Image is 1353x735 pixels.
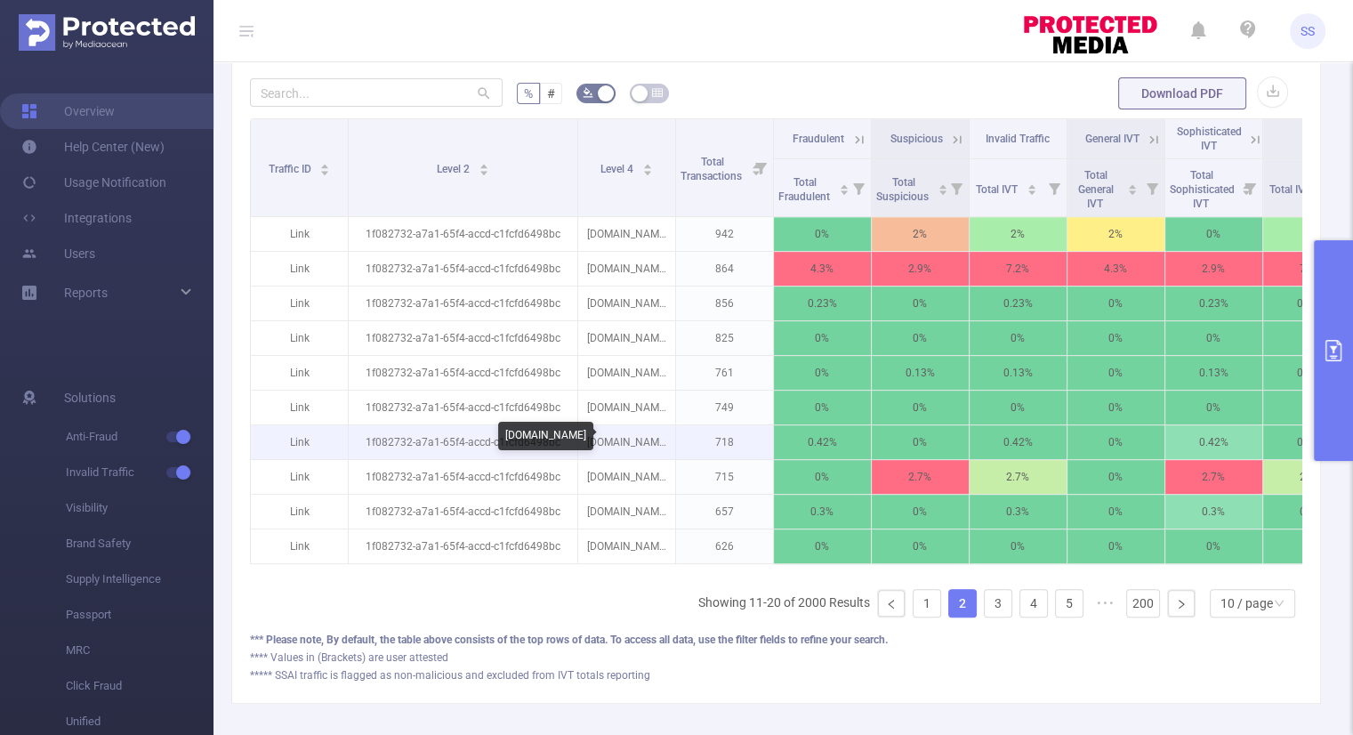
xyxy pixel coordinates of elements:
p: 825 [676,321,773,355]
p: 856 [676,287,773,320]
p: 0.23% [970,287,1067,320]
p: 0% [970,529,1067,563]
p: [DOMAIN_NAME] [578,217,675,251]
p: 0% [1067,529,1164,563]
a: 5 [1056,590,1083,617]
i: icon: caret-down [642,168,652,174]
p: 1f082732-a7a1-65f4-accd-c1fcfd6498bc [349,252,577,286]
span: Level 4 [600,163,636,175]
li: 1 [913,589,941,618]
div: *** Please note, By default, the table above consists of the top rows of data. To access all data... [250,632,1302,648]
p: [DOMAIN_NAME] [578,321,675,355]
button: Download PDF [1118,77,1246,109]
i: icon: caret-up [1127,182,1137,187]
p: Link [251,495,348,529]
p: [DOMAIN_NAME] [578,529,675,563]
div: Sort [479,161,489,172]
i: icon: right [1176,599,1187,610]
p: 0% [970,321,1067,355]
a: 3 [985,590,1011,617]
p: 4.3% [774,252,871,286]
p: 1f082732-a7a1-65f4-accd-c1fcfd6498bc [349,217,577,251]
p: 1f082732-a7a1-65f4-accd-c1fcfd6498bc [349,495,577,529]
p: 761 [676,356,773,390]
p: 1f082732-a7a1-65f4-accd-c1fcfd6498bc [349,529,577,563]
p: 0.42% [1165,425,1262,459]
p: 0% [872,287,969,320]
p: 626 [676,529,773,563]
span: Total Fraudulent [778,176,833,203]
p: [DOMAIN_NAME] [578,460,675,494]
a: Integrations [21,200,132,236]
p: 0.3% [970,495,1067,529]
p: 0% [1067,425,1164,459]
p: 0.42% [774,425,871,459]
p: 0% [1165,321,1262,355]
p: 0% [872,425,969,459]
i: icon: caret-up [642,161,652,166]
div: **** Values in (Brackets) are user attested [250,650,1302,666]
i: Filter menu [748,119,773,216]
p: 0% [1067,495,1164,529]
p: 0% [774,391,871,424]
p: Link [251,287,348,320]
a: 2 [949,590,976,617]
span: Total General IVT [1078,169,1114,210]
p: 1f082732-a7a1-65f4-accd-c1fcfd6498bc [349,425,577,459]
li: 3 [984,589,1012,618]
p: Link [251,460,348,494]
i: Filter menu [846,159,871,216]
div: 10 / page [1220,590,1273,617]
p: 657 [676,495,773,529]
p: 0% [872,321,969,355]
input: Search... [250,78,503,107]
li: 2 [948,589,977,618]
i: icon: caret-up [479,161,488,166]
p: 0% [872,529,969,563]
p: 0% [774,321,871,355]
span: Total IVT [976,183,1020,196]
i: icon: caret-down [320,168,330,174]
p: 0% [1165,391,1262,424]
p: [DOMAIN_NAME] [578,287,675,320]
i: icon: table [652,87,663,98]
span: % [524,86,533,101]
i: icon: left [886,599,897,610]
i: icon: caret-down [839,188,849,193]
i: icon: caret-down [938,188,947,193]
div: ***** SSAI traffic is flagged as non-malicious and excluded from IVT totals reporting [250,667,1302,683]
div: Sort [1027,182,1037,192]
p: 0% [774,529,871,563]
p: 715 [676,460,773,494]
p: 0.3% [774,495,871,529]
a: 200 [1127,590,1159,617]
p: 0% [872,391,969,424]
p: 0.13% [970,356,1067,390]
span: General IVT [1084,133,1139,145]
span: MRC [66,633,213,668]
span: SS [1301,13,1315,49]
li: Next Page [1167,589,1196,618]
p: 0.23% [1165,287,1262,320]
p: 0% [1165,529,1262,563]
p: 0.3% [1165,495,1262,529]
span: Visibility [66,490,213,526]
p: 1f082732-a7a1-65f4-accd-c1fcfd6498bc [349,321,577,355]
li: Showing 11-20 of 2000 Results [698,589,870,618]
p: 0% [774,356,871,390]
i: icon: caret-down [479,168,488,174]
span: Total Sophisticated IVT [1170,169,1235,210]
a: Reports [64,275,108,311]
p: 0% [1067,391,1164,424]
p: 7.2% [970,252,1067,286]
p: 2.7% [970,460,1067,494]
li: 200 [1126,589,1160,618]
span: Sophisticated IVT [1177,125,1242,152]
span: Brand Safety [66,526,213,561]
i: icon: caret-down [1127,188,1137,193]
i: icon: caret-down [1027,188,1037,193]
span: Invalid Traffic [986,133,1050,145]
p: 0% [1165,217,1262,251]
i: Filter menu [1042,159,1067,216]
p: Link [251,217,348,251]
